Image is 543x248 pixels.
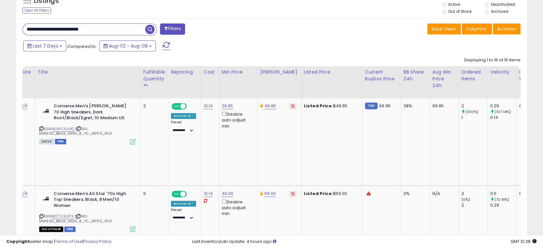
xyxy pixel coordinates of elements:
small: FBM [365,102,378,109]
span: FBM [64,226,76,232]
b: Converse Men's [PERSON_NAME] 70 High Sneakers, Dark Root/Black/Egret, 10 Medium US [54,103,132,123]
small: (107.14%) [494,109,511,114]
button: Save View [427,23,461,34]
div: Cost [204,69,216,75]
div: Fulfillable Quantity [143,69,165,82]
div: Amazon AI * [171,201,196,207]
span: | SKU: M9160C_Black_HIGH_8_YC_JEFF13_31.14 [39,126,111,136]
div: 2 [461,103,487,109]
a: 39.95 [222,103,233,109]
b: Listed Price: [304,190,333,197]
b: Listed Price: [304,103,333,109]
div: 28% [404,103,425,109]
label: Deactivated [491,2,515,7]
div: $49.95 [304,103,357,109]
button: Last 7 Days [23,40,66,51]
b: Converse Men's All Star '70s High Top Sneakers, Black, 8 Men/10 Women [54,191,132,210]
label: Archived [491,9,508,14]
span: Aug-02 - Aug-08 [109,43,148,49]
div: seller snap | | [6,239,111,245]
span: Last 7 Days [33,43,58,49]
a: 40.00 [222,190,234,197]
div: Preset: [171,120,196,135]
div: Inv. value [519,69,534,82]
span: ON [172,104,180,109]
div: Disable auto adjust min [222,111,253,129]
div: Note [20,69,32,75]
span: Compared to: [67,43,97,49]
div: 1 [461,115,487,120]
div: Last InventoryLab Update: 4 hours ago. [192,239,537,245]
div: 2 [461,191,487,197]
div: 2 [461,202,487,208]
span: FBM [55,139,67,144]
div: 2 [143,103,163,109]
div: [PERSON_NAME] [260,69,298,75]
label: Out of Stock [448,9,472,14]
div: 0.29 [490,202,516,208]
span: All listings that are currently out of stock and unavailable for purchase on Amazon [39,226,63,232]
label: Active [448,2,460,7]
div: 69.95 [432,103,454,109]
span: OFF [186,104,196,109]
a: 31.14 [204,103,213,109]
div: Title [38,69,138,75]
div: Ordered Items [461,69,485,82]
div: 0.14 [490,115,516,120]
div: Current Buybox Price [365,69,398,82]
div: Displaying 1 to 16 of 16 items [464,57,521,63]
div: $59.00 [304,191,357,197]
button: Aug-02 - Aug-08 [99,40,156,51]
div: 62.28 [519,103,531,109]
div: ASIN: [39,191,136,231]
img: 31seOimruGL._SL40_.jpg [39,191,52,204]
a: 59.00 [264,190,276,197]
div: Clear All Filters [22,7,51,13]
a: Privacy Policy [83,238,111,244]
a: N/A [20,190,27,197]
div: Amazon AI * [171,113,196,119]
div: Velocity [490,69,514,75]
div: Repricing [171,69,198,75]
span: 69.95 [379,103,391,109]
div: ASIN: [39,103,136,144]
div: Disable auto adjust min [222,198,253,217]
strong: Copyright [6,238,30,244]
small: (100%) [466,109,478,114]
div: Min Price [222,69,255,75]
div: Preset: [171,208,196,222]
a: N/A [20,103,27,109]
span: Columns [466,26,486,32]
button: Columns [462,23,492,34]
a: Terms of Use [55,238,82,244]
img: 31seOimruGL._SL40_.jpg [39,103,52,116]
div: 0.00 [519,191,531,197]
span: ON [172,191,180,197]
span: OFF [186,191,196,197]
small: (0%) [461,197,470,202]
div: Avg Win Price 24h. [432,69,456,89]
span: 2025-08-16 12:38 GMT [511,238,537,244]
div: 0.5 [490,191,516,197]
a: 31.14 [204,190,213,197]
a: B077C8JX73 [52,214,74,219]
div: 0% [404,191,425,197]
small: (72.41%) [494,197,509,202]
div: N/A [432,191,454,197]
div: 0 [143,191,163,197]
button: Filters [160,23,185,35]
span: | SKU: M9160C_Black_HIGH_8_YC_JEFF12_31.14 [39,214,111,223]
div: Listed Price [304,69,360,75]
a: B08PL3LH4Q [52,126,75,132]
div: BB Share 24h. [404,69,427,82]
span: All listings currently available for purchase on Amazon [39,139,54,144]
button: Actions [493,23,521,34]
div: 0.29 [490,103,516,109]
a: 49.95 [264,103,276,109]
